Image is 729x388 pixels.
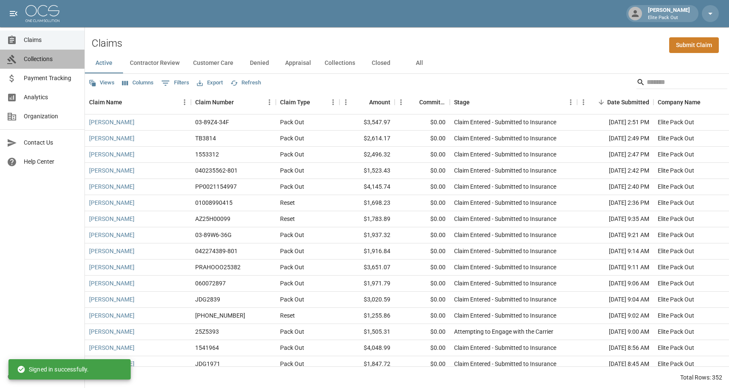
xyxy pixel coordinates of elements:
[178,96,191,109] button: Menu
[195,360,220,368] div: JDG1971
[577,131,653,147] div: [DATE] 2:49 PM
[395,96,407,109] button: Menu
[195,76,225,89] button: Export
[450,90,577,114] div: Stage
[278,53,318,73] button: Appraisal
[24,74,78,83] span: Payment Tracking
[454,198,556,207] div: Claim Entered - Submitted to Insurance
[195,247,238,255] div: 042274389-801
[658,90,701,114] div: Company Name
[454,295,556,304] div: Claim Entered - Submitted to Insurance
[195,118,229,126] div: 03-89Z4-34F
[24,93,78,102] span: Analytics
[195,279,226,288] div: 060072897
[310,96,322,108] button: Sort
[339,276,395,292] div: $1,971.79
[395,308,450,324] div: $0.00
[454,90,470,114] div: Stage
[8,372,77,381] div: © 2025 One Claim Solution
[195,295,220,304] div: JDG2839
[89,198,135,207] a: [PERSON_NAME]
[195,90,234,114] div: Claim Number
[658,198,694,207] div: Elite Pack Out
[85,53,729,73] div: dynamic tabs
[89,150,135,159] a: [PERSON_NAME]
[339,308,395,324] div: $1,255.86
[564,96,577,109] button: Menu
[658,134,694,142] div: Elite Pack Out
[407,96,419,108] button: Sort
[658,231,694,239] div: Elite Pack Out
[327,96,339,109] button: Menu
[195,150,219,159] div: 1553312
[470,96,482,108] button: Sort
[658,360,694,368] div: Elite Pack Out
[577,90,653,114] div: Date Submitted
[648,14,690,22] p: Elite Pack Out
[395,356,450,372] div: $0.00
[280,295,304,304] div: Pack Out
[89,231,135,239] a: [PERSON_NAME]
[263,96,276,109] button: Menu
[395,276,450,292] div: $0.00
[701,96,712,108] button: Sort
[577,163,653,179] div: [DATE] 2:42 PM
[89,118,135,126] a: [PERSON_NAME]
[280,360,304,368] div: Pack Out
[195,215,230,223] div: AZ25H00099
[195,198,233,207] div: 01008990415
[395,260,450,276] div: $0.00
[339,163,395,179] div: $1,523.43
[339,147,395,163] div: $2,496.32
[339,131,395,147] div: $2,614.17
[89,327,135,336] a: [PERSON_NAME]
[645,6,693,21] div: [PERSON_NAME]
[85,90,191,114] div: Claim Name
[395,340,450,356] div: $0.00
[339,243,395,260] div: $1,916.84
[339,260,395,276] div: $3,651.07
[24,55,78,64] span: Collections
[419,90,446,114] div: Committed Amount
[454,343,556,352] div: Claim Entered - Submitted to Insurance
[577,260,653,276] div: [DATE] 9:11 AM
[339,211,395,227] div: $1,783.89
[280,215,295,223] div: Reset
[122,96,134,108] button: Sort
[89,134,135,142] a: [PERSON_NAME]
[400,53,438,73] button: All
[395,90,450,114] div: Committed Amount
[577,340,653,356] div: [DATE] 8:56 AM
[85,53,123,73] button: Active
[339,356,395,372] div: $1,847.72
[658,279,694,288] div: Elite Pack Out
[195,343,219,352] div: 1541964
[339,114,395,131] div: $3,547.97
[339,195,395,211] div: $1,698.23
[577,324,653,340] div: [DATE] 9:00 AM
[89,263,135,271] a: [PERSON_NAME]
[280,166,304,175] div: Pack Out
[454,118,556,126] div: Claim Entered - Submitted to Insurance
[658,263,694,271] div: Elite Pack Out
[280,247,304,255] div: Pack Out
[369,90,390,114] div: Amount
[195,263,241,271] div: PRAHOOO25382
[25,5,59,22] img: ocs-logo-white-transparent.png
[339,340,395,356] div: $4,048.99
[577,211,653,227] div: [DATE] 9:35 AM
[658,150,694,159] div: Elite Pack Out
[280,90,310,114] div: Claim Type
[280,343,304,352] div: Pack Out
[658,311,694,320] div: Elite Pack Out
[89,247,135,255] a: [PERSON_NAME]
[454,311,556,320] div: Claim Entered - Submitted to Insurance
[658,118,694,126] div: Elite Pack Out
[280,198,295,207] div: Reset
[339,324,395,340] div: $1,505.31
[195,182,237,191] div: PP0021154997
[234,96,246,108] button: Sort
[454,182,556,191] div: Claim Entered - Submitted to Insurance
[577,276,653,292] div: [DATE] 9:06 AM
[318,53,362,73] button: Collections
